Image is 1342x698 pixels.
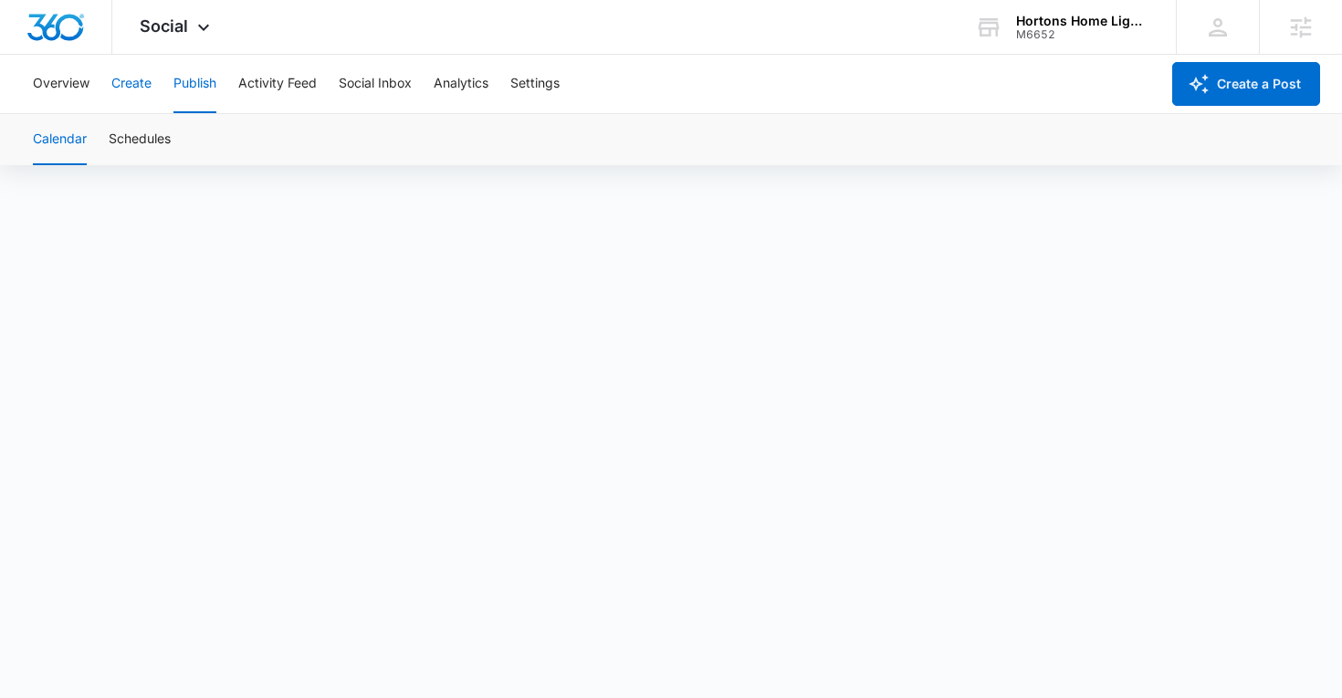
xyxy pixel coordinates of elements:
button: Settings [510,55,560,113]
button: Schedules [109,114,171,165]
button: Overview [33,55,89,113]
div: account id [1016,28,1149,41]
button: Create [111,55,152,113]
button: Social Inbox [339,55,412,113]
button: Create a Post [1172,62,1320,106]
span: Social [140,16,188,36]
button: Activity Feed [238,55,317,113]
div: account name [1016,14,1149,28]
button: Calendar [33,114,87,165]
button: Publish [173,55,216,113]
button: Analytics [434,55,488,113]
